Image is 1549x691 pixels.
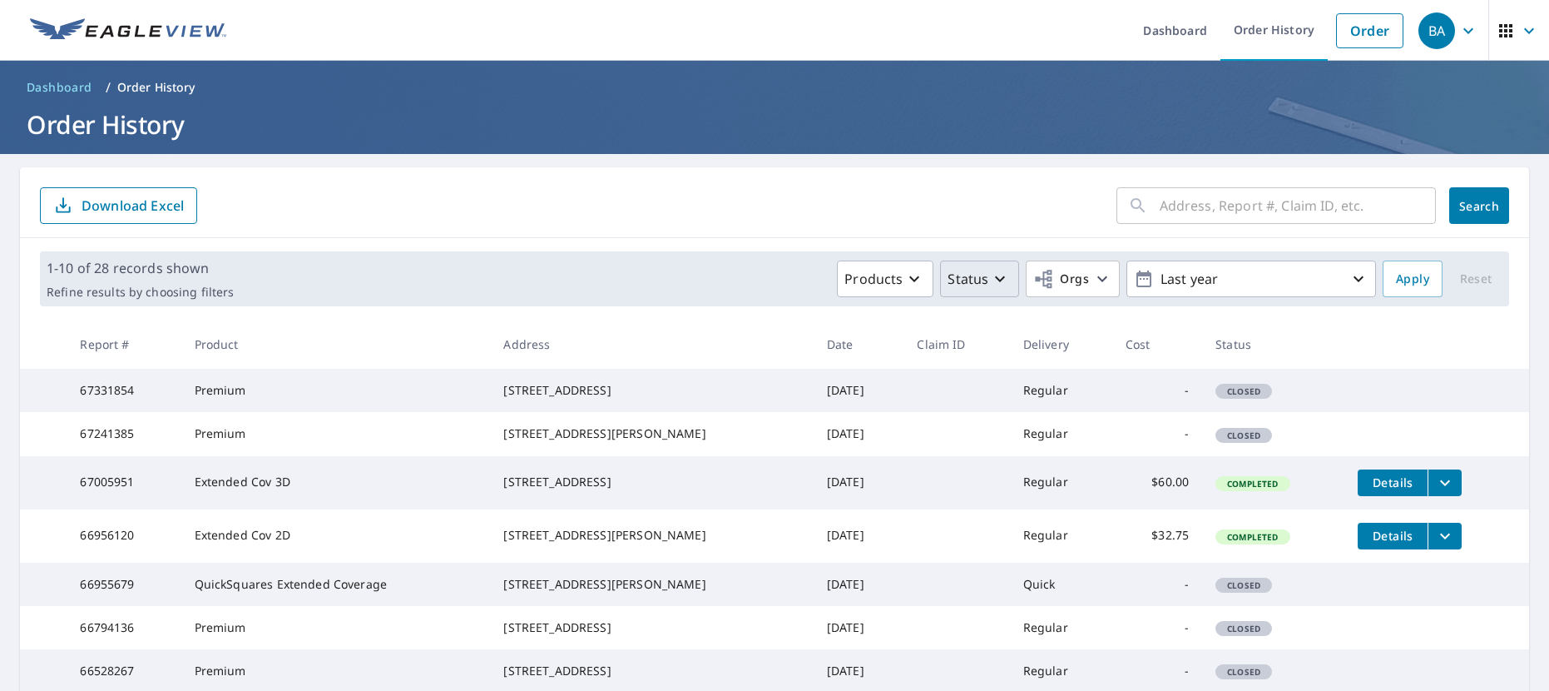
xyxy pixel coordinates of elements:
[1112,320,1203,369] th: Cost
[47,285,234,300] p: Refine results by choosing filters
[181,369,491,412] td: Premium
[20,74,99,101] a: Dashboard
[1449,187,1509,224] button: Search
[503,474,800,490] div: [STREET_ADDRESS]
[181,510,491,563] td: Extended Cov 2D
[1026,261,1120,297] button: Orgs
[1217,531,1288,543] span: Completed
[1462,198,1496,214] span: Search
[1358,470,1428,496] button: detailsBtn-67005951
[948,269,988,289] p: Status
[1010,510,1112,563] td: Regular
[814,369,904,412] td: [DATE]
[67,563,181,606] td: 66955679
[844,269,903,289] p: Products
[814,320,904,369] th: Date
[67,456,181,510] td: 67005951
[1217,430,1270,441] span: Closed
[67,510,181,563] td: 66956120
[27,79,92,96] span: Dashboard
[1010,412,1112,455] td: Regular
[82,196,184,215] p: Download Excel
[117,79,195,96] p: Order History
[503,425,800,442] div: [STREET_ADDRESS][PERSON_NAME]
[940,261,1019,297] button: Status
[106,77,111,97] li: /
[1428,523,1462,549] button: filesDropdownBtn-66956120
[47,258,234,278] p: 1-10 of 28 records shown
[814,606,904,649] td: [DATE]
[181,563,491,606] td: QuickSquares Extended Coverage
[814,456,904,510] td: [DATE]
[1010,369,1112,412] td: Regular
[814,563,904,606] td: [DATE]
[503,527,800,544] div: [STREET_ADDRESS][PERSON_NAME]
[1418,12,1455,49] div: BA
[1428,470,1462,496] button: filesDropdownBtn-67005951
[1010,563,1112,606] td: Quick
[1368,475,1418,490] span: Details
[814,510,904,563] td: [DATE]
[181,606,491,649] td: Premium
[181,412,491,455] td: Premium
[1154,265,1349,294] p: Last year
[1217,623,1270,634] span: Closed
[1217,478,1288,490] span: Completed
[1033,269,1089,290] span: Orgs
[903,320,1009,369] th: Claim ID
[1112,563,1203,606] td: -
[503,576,800,593] div: [STREET_ADDRESS][PERSON_NAME]
[40,187,197,224] button: Download Excel
[20,74,1529,101] nav: breadcrumb
[67,606,181,649] td: 66794136
[67,412,181,455] td: 67241385
[20,107,1529,142] h1: Order History
[837,261,933,297] button: Products
[1336,13,1403,48] a: Order
[1010,320,1112,369] th: Delivery
[1217,579,1270,591] span: Closed
[1383,261,1443,297] button: Apply
[67,320,181,369] th: Report #
[1010,456,1112,510] td: Regular
[503,619,800,636] div: [STREET_ADDRESS]
[814,412,904,455] td: [DATE]
[1112,369,1203,412] td: -
[503,382,800,399] div: [STREET_ADDRESS]
[67,369,181,412] td: 67331854
[30,18,226,43] img: EV Logo
[1217,666,1270,678] span: Closed
[1010,606,1112,649] td: Regular
[1112,606,1203,649] td: -
[1368,528,1418,544] span: Details
[490,320,814,369] th: Address
[181,320,491,369] th: Product
[1112,510,1203,563] td: $32.75
[1396,269,1429,290] span: Apply
[1112,412,1203,455] td: -
[1126,261,1376,297] button: Last year
[1217,385,1270,397] span: Closed
[1160,182,1436,229] input: Address, Report #, Claim ID, etc.
[1358,523,1428,549] button: detailsBtn-66956120
[1112,456,1203,510] td: $60.00
[503,663,800,679] div: [STREET_ADDRESS]
[1202,320,1344,369] th: Status
[181,456,491,510] td: Extended Cov 3D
